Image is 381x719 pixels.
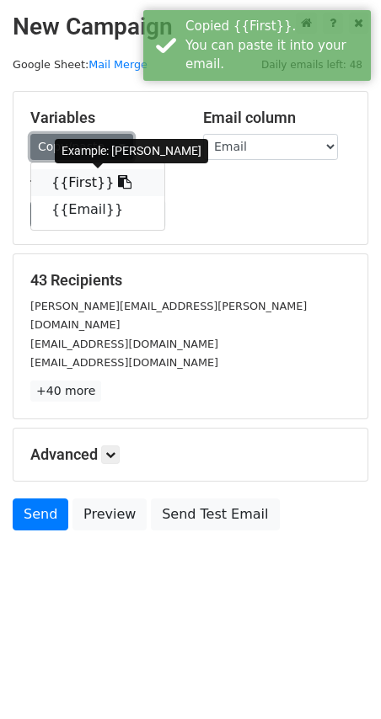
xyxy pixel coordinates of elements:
small: [EMAIL_ADDRESS][DOMAIN_NAME] [30,356,218,369]
a: Preview [72,498,147,530]
h5: Advanced [30,445,351,464]
small: Google Sheet: [13,58,148,71]
div: Example: [PERSON_NAME] [55,139,208,163]
a: Send [13,498,68,530]
h5: Email column [203,109,351,127]
small: [EMAIL_ADDRESS][DOMAIN_NAME] [30,338,218,350]
small: [PERSON_NAME][EMAIL_ADDRESS][PERSON_NAME][DOMAIN_NAME] [30,300,307,332]
a: Copy/paste... [30,134,133,160]
iframe: Chat Widget [297,638,381,719]
a: {{First}} [31,169,164,196]
h2: New Campaign [13,13,368,41]
a: Send Test Email [151,498,279,530]
a: {{Email}} [31,196,164,223]
a: Mail Merge [89,58,148,71]
h5: 43 Recipients [30,271,351,290]
h5: Variables [30,109,178,127]
div: Copied {{First}}. You can paste it into your email. [185,17,364,74]
a: +40 more [30,381,101,402]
